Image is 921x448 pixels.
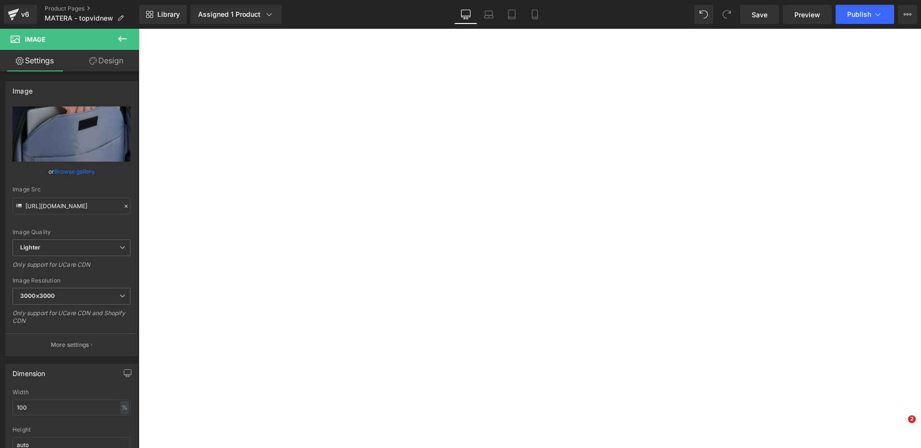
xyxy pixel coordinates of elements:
[694,5,713,24] button: Undo
[54,163,95,180] a: Browse gallery
[120,401,129,414] div: %
[12,400,130,415] input: auto
[198,10,274,19] div: Assigned 1 Product
[12,364,46,377] div: Dimension
[12,229,130,236] div: Image Quality
[4,5,37,24] a: v6
[794,10,820,20] span: Preview
[836,5,894,24] button: Publish
[51,341,89,349] p: More settings
[847,11,871,18] span: Publish
[12,261,130,275] div: Only support for UCare CDN
[477,5,500,24] a: Laptop
[71,50,141,71] a: Design
[20,292,55,299] b: 3000x3000
[888,415,911,438] iframe: Intercom live chat
[12,277,130,284] div: Image Resolution
[12,198,130,214] input: Link
[454,5,477,24] a: Desktop
[45,5,139,12] a: Product Pages
[6,333,137,356] button: More settings
[12,186,130,193] div: Image Src
[12,389,130,396] div: Width
[908,415,916,423] span: 2
[12,82,33,95] div: Image
[717,5,736,24] button: Redo
[19,8,31,21] div: v6
[20,244,40,251] b: Lighter
[523,5,546,24] a: Mobile
[12,426,130,433] div: Height
[157,10,180,19] span: Library
[783,5,832,24] a: Preview
[25,35,46,43] span: Image
[139,5,187,24] a: New Library
[752,10,767,20] span: Save
[12,166,130,177] div: or
[12,309,130,331] div: Only support for UCare CDN and Shopify CDN
[500,5,523,24] a: Tablet
[45,14,113,22] span: MATERA - topvidnew
[898,5,917,24] button: More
